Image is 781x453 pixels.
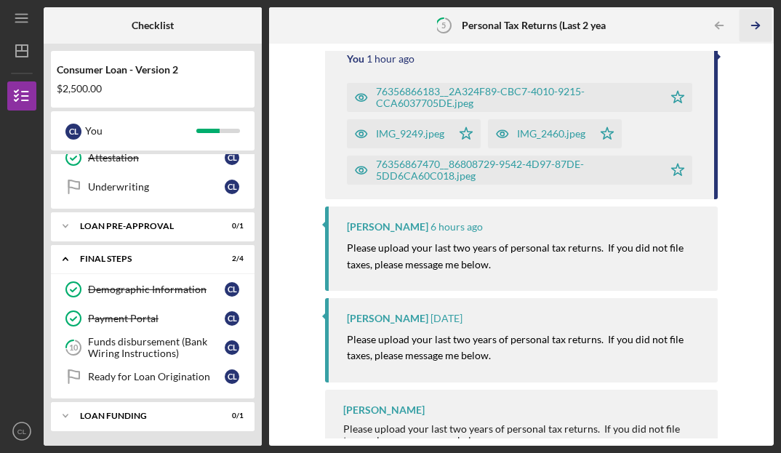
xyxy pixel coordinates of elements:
[347,156,692,185] button: 76356867470__86808729-9542-4D97-87DE-5DD6CA60C018.jpeg
[58,275,247,304] a: Demographic InformationCL
[347,53,364,65] div: You
[225,282,239,297] div: C L
[376,159,655,182] div: 76356867470__86808729-9542-4D97-87DE-5DD6CA60C018.jpeg
[488,119,622,148] button: IMG_2460.jpeg
[217,254,244,263] div: 2 / 4
[225,151,239,165] div: C L
[80,222,207,230] div: Loan Pre-Approval
[347,221,428,233] div: [PERSON_NAME]
[17,428,27,436] text: CL
[225,180,239,194] div: C L
[7,417,36,446] button: CL
[225,311,239,326] div: C L
[517,128,585,140] div: IMG_2460.jpeg
[430,221,483,233] time: 2025-10-03 12:16
[217,222,244,230] div: 0 / 1
[225,369,239,384] div: C L
[85,119,196,143] div: You
[88,152,225,164] div: Attestation
[80,254,207,263] div: FINAL STEPS
[88,371,225,382] div: Ready for Loan Origination
[225,340,239,355] div: C L
[343,423,702,446] div: Please upload your last two years of personal tax returns. If you did not file taxes, please mess...
[347,333,686,361] mark: Please upload your last two years of personal tax returns. If you did not file taxes, please mess...
[217,412,244,420] div: 0 / 1
[132,20,174,31] b: Checklist
[57,64,249,76] div: Consumer Loan - Version 2
[58,333,247,362] a: 10Funds disbursement (Bank Wiring Instructions)CL
[347,241,686,270] mark: Please upload your last two years of personal tax returns. If you did not file taxes, please mess...
[80,412,207,420] div: Loan Funding
[58,172,247,201] a: UnderwritingCL
[88,181,225,193] div: Underwriting
[376,86,655,109] div: 76356866183__2A324F89-CBC7-4010-9215-CCA6037705DE.jpeg
[367,53,414,65] time: 2025-10-03 17:18
[57,83,249,95] div: $2,500.00
[88,313,225,324] div: Payment Portal
[58,304,247,333] a: Payment PortalCL
[376,128,444,140] div: IMG_9249.jpeg
[65,124,81,140] div: C L
[347,83,692,112] button: 76356866183__2A324F89-CBC7-4010-9215-CCA6037705DE.jpeg
[58,143,247,172] a: AttestationCL
[347,313,428,324] div: [PERSON_NAME]
[347,119,481,148] button: IMG_9249.jpeg
[88,336,225,359] div: Funds disbursement (Bank Wiring Instructions)
[430,313,462,324] time: 2025-10-02 17:30
[462,20,617,31] b: Personal Tax Returns (Last 2 years)
[69,343,79,353] tspan: 10
[58,362,247,391] a: Ready for Loan OriginationCL
[441,20,446,30] tspan: 5
[343,404,425,416] div: [PERSON_NAME]
[88,284,225,295] div: Demographic Information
